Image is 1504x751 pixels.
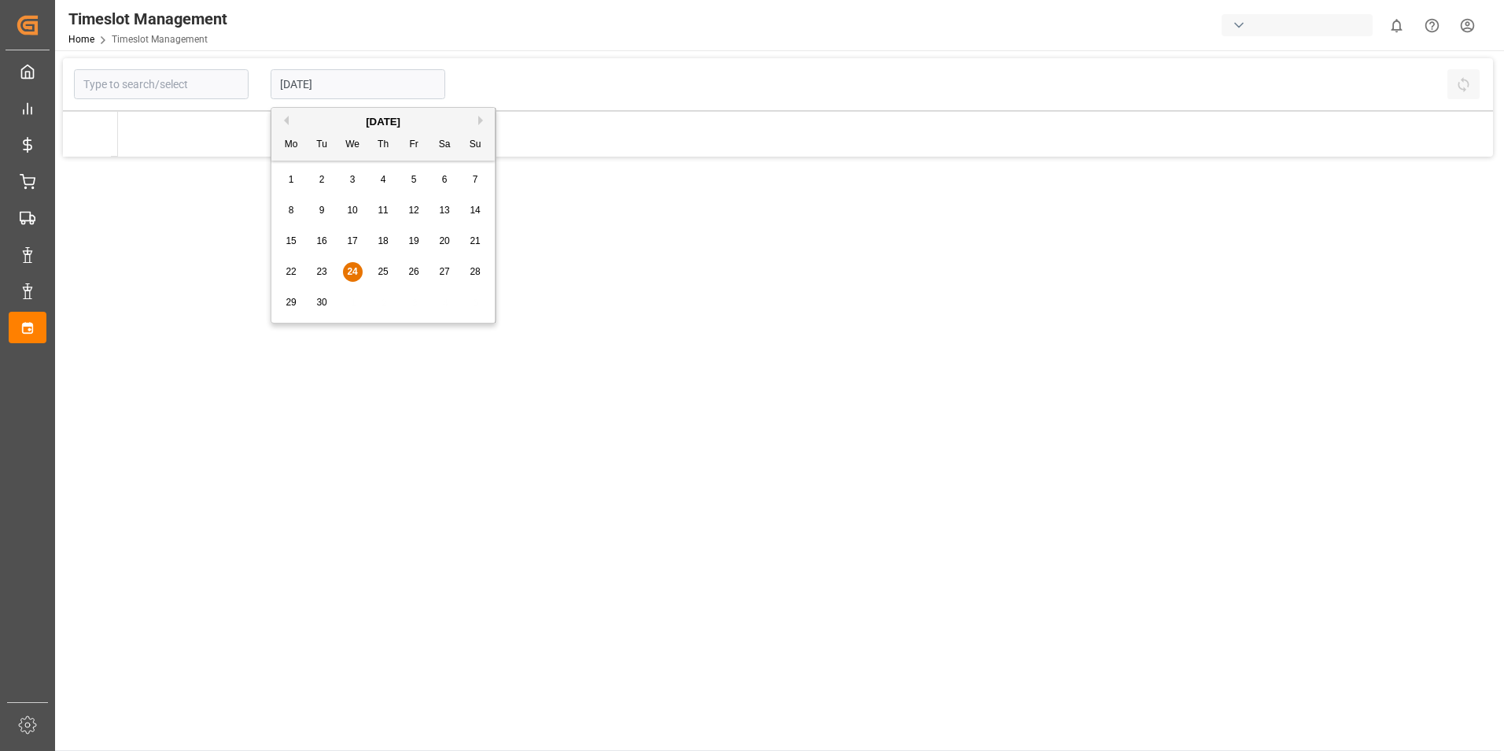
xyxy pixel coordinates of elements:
[319,205,325,216] span: 9
[350,174,356,185] span: 3
[319,174,325,185] span: 2
[316,235,326,246] span: 16
[435,201,455,220] div: Choose Saturday, September 13th, 2025
[286,266,296,277] span: 22
[439,235,449,246] span: 20
[435,135,455,155] div: Sa
[408,235,418,246] span: 19
[347,235,357,246] span: 17
[347,266,357,277] span: 24
[439,266,449,277] span: 27
[343,201,363,220] div: Choose Wednesday, September 10th, 2025
[439,205,449,216] span: 13
[282,262,301,282] div: Choose Monday, September 22nd, 2025
[466,262,485,282] div: Choose Sunday, September 28th, 2025
[282,293,301,313] div: Choose Monday, September 29th, 2025
[316,266,326,277] span: 23
[408,266,418,277] span: 26
[343,135,363,155] div: We
[374,201,393,220] div: Choose Thursday, September 11th, 2025
[271,114,495,130] div: [DATE]
[316,297,326,308] span: 30
[271,69,445,99] input: DD.MM.YYYY
[286,297,296,308] span: 29
[378,205,388,216] span: 11
[435,262,455,282] div: Choose Saturday, September 27th, 2025
[1414,8,1450,43] button: Help Center
[470,266,480,277] span: 28
[276,165,491,318] div: month 2025-09
[374,135,393,155] div: Th
[374,262,393,282] div: Choose Thursday, September 25th, 2025
[378,266,388,277] span: 25
[404,201,424,220] div: Choose Friday, September 12th, 2025
[347,205,357,216] span: 10
[466,201,485,220] div: Choose Sunday, September 14th, 2025
[435,170,455,190] div: Choose Saturday, September 6th, 2025
[435,231,455,251] div: Choose Saturday, September 20th, 2025
[478,116,488,125] button: Next Month
[68,7,227,31] div: Timeslot Management
[442,174,448,185] span: 6
[282,135,301,155] div: Mo
[470,205,480,216] span: 14
[68,34,94,45] a: Home
[279,116,289,125] button: Previous Month
[343,231,363,251] div: Choose Wednesday, September 17th, 2025
[312,293,332,313] div: Choose Tuesday, September 30th, 2025
[282,231,301,251] div: Choose Monday, September 15th, 2025
[408,205,418,216] span: 12
[466,170,485,190] div: Choose Sunday, September 7th, 2025
[312,135,332,155] div: Tu
[374,231,393,251] div: Choose Thursday, September 18th, 2025
[343,262,363,282] div: Choose Wednesday, September 24th, 2025
[282,170,301,190] div: Choose Monday, September 1st, 2025
[74,69,249,99] input: Type to search/select
[374,170,393,190] div: Choose Thursday, September 4th, 2025
[312,231,332,251] div: Choose Tuesday, September 16th, 2025
[289,205,294,216] span: 8
[343,170,363,190] div: Choose Wednesday, September 3rd, 2025
[473,174,478,185] span: 7
[282,201,301,220] div: Choose Monday, September 8th, 2025
[378,235,388,246] span: 18
[1379,8,1414,43] button: show 0 new notifications
[381,174,386,185] span: 4
[286,235,296,246] span: 15
[404,135,424,155] div: Fr
[404,262,424,282] div: Choose Friday, September 26th, 2025
[411,174,417,185] span: 5
[466,231,485,251] div: Choose Sunday, September 21st, 2025
[404,231,424,251] div: Choose Friday, September 19th, 2025
[404,170,424,190] div: Choose Friday, September 5th, 2025
[312,262,332,282] div: Choose Tuesday, September 23rd, 2025
[470,235,480,246] span: 21
[312,170,332,190] div: Choose Tuesday, September 2nd, 2025
[289,174,294,185] span: 1
[466,135,485,155] div: Su
[312,201,332,220] div: Choose Tuesday, September 9th, 2025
